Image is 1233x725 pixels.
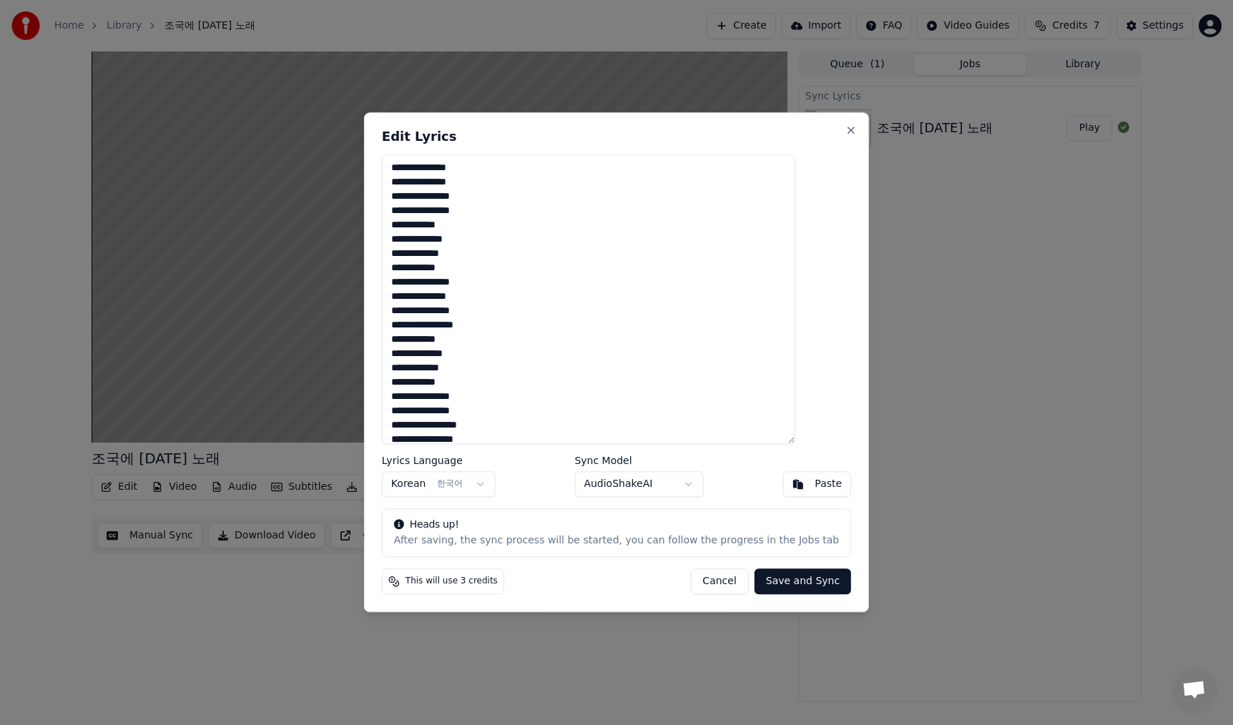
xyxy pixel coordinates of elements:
div: Heads up! [394,518,839,533]
span: This will use 3 credits [406,576,498,588]
div: Paste [815,478,842,492]
h2: Edit Lyrics [382,130,851,143]
button: Paste [782,472,851,498]
button: Cancel [690,569,748,595]
div: After saving, the sync process will be started, you can follow the progress in the Jobs tab [394,534,839,548]
label: Sync Model [574,456,703,466]
label: Lyrics Language [382,456,496,466]
button: Save and Sync [755,569,851,595]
